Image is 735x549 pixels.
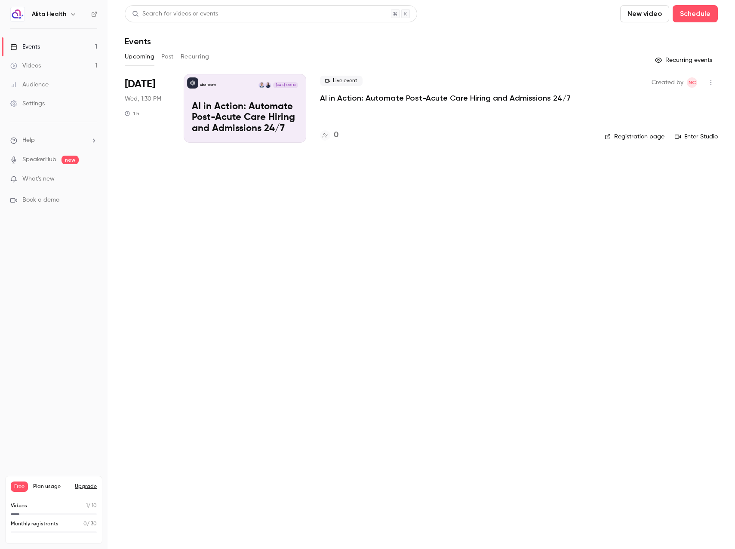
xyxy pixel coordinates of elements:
[265,82,271,88] img: Brett Seidita
[184,74,306,143] a: AI in Action: Automate Post-Acute Care Hiring and Admissions 24/7Alita HealthBrett SeiditaMatt Ro...
[605,132,664,141] a: Registration page
[125,74,170,143] div: Oct 8 Wed, 1:30 PM (America/New York)
[620,5,669,22] button: New video
[83,521,87,527] span: 0
[62,156,79,164] span: new
[86,502,97,510] p: / 10
[33,483,70,490] span: Plan usage
[83,520,97,528] p: / 30
[652,77,683,88] span: Created by
[22,175,55,184] span: What's new
[334,129,338,141] h4: 0
[320,129,338,141] a: 0
[11,7,25,21] img: Alita Health
[10,136,97,145] li: help-dropdown-opener
[200,83,216,87] p: Alita Health
[22,155,56,164] a: SpeakerHub
[22,136,35,145] span: Help
[675,132,718,141] a: Enter Studio
[22,196,59,205] span: Book a demo
[673,5,718,22] button: Schedule
[687,77,697,88] span: Naor Chazan
[10,80,49,89] div: Audience
[125,110,139,117] div: 1 h
[10,99,45,108] div: Settings
[86,503,88,509] span: 1
[273,82,298,88] span: [DATE] 1:30 PM
[125,36,151,46] h1: Events
[192,101,298,135] p: AI in Action: Automate Post-Acute Care Hiring and Admissions 24/7
[11,502,27,510] p: Videos
[181,50,209,64] button: Recurring
[11,482,28,492] span: Free
[10,61,41,70] div: Videos
[258,82,264,88] img: Matt Rosa
[125,50,154,64] button: Upcoming
[161,50,174,64] button: Past
[651,53,718,67] button: Recurring events
[132,9,218,18] div: Search for videos or events
[125,77,155,91] span: [DATE]
[125,95,161,103] span: Wed, 1:30 PM
[689,77,696,88] span: NC
[10,43,40,51] div: Events
[75,483,97,490] button: Upgrade
[320,76,363,86] span: Live event
[32,10,66,18] h6: Alita Health
[11,520,58,528] p: Monthly registrants
[320,93,571,103] a: AI in Action: Automate Post-Acute Care Hiring and Admissions 24/7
